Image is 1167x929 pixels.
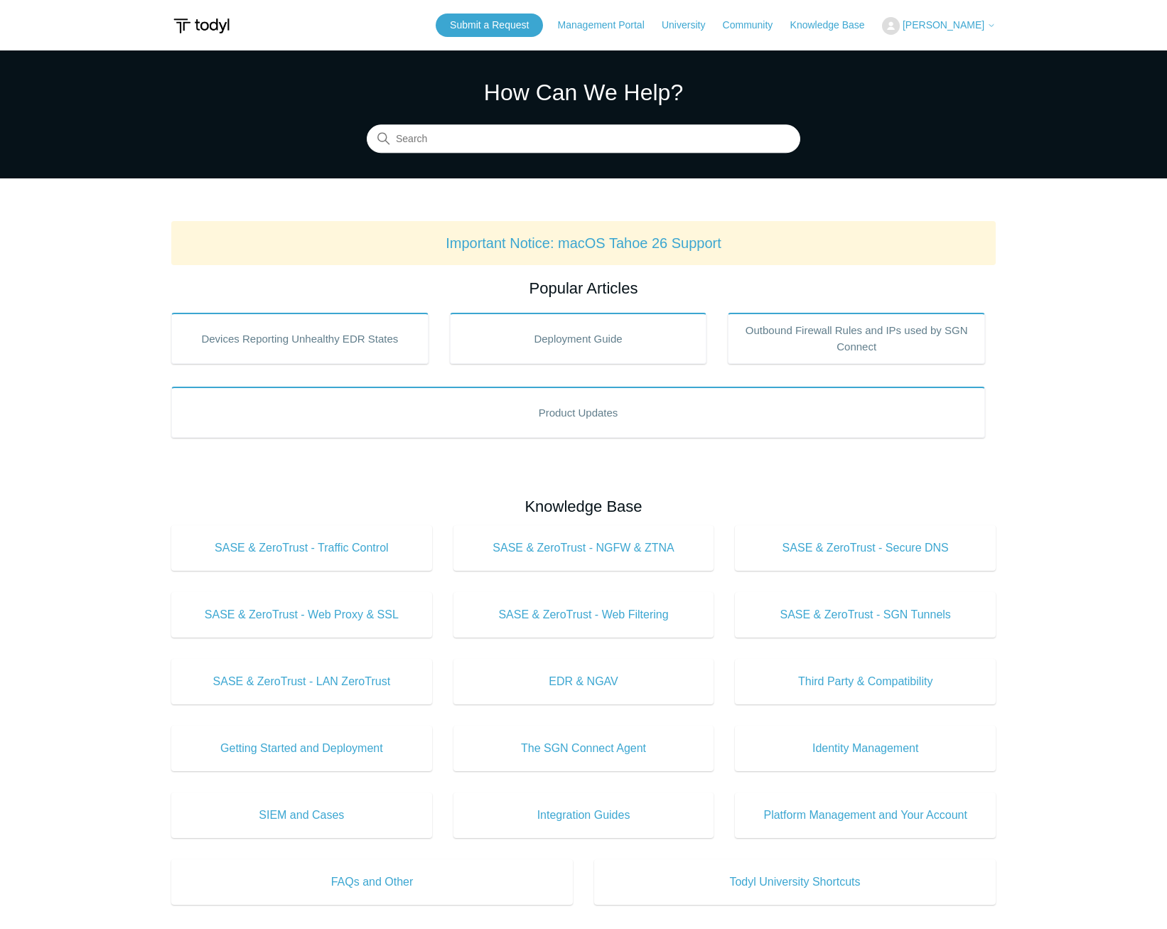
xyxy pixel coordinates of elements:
a: SASE & ZeroTrust - Web Filtering [453,592,714,638]
a: Platform Management and Your Account [735,793,996,838]
input: Search [367,125,800,154]
a: Todyl University Shortcuts [594,859,996,905]
a: Devices Reporting Unhealthy EDR States [171,313,429,364]
span: Integration Guides [475,807,693,824]
span: Getting Started and Deployment [193,740,411,757]
span: EDR & NGAV [475,673,693,690]
a: Submit a Request [436,14,543,37]
span: Todyl University Shortcuts [615,874,974,891]
a: Management Portal [558,18,659,33]
a: SASE & ZeroTrust - NGFW & ZTNA [453,525,714,571]
a: Deployment Guide [450,313,707,364]
span: SASE & ZeroTrust - NGFW & ZTNA [475,539,693,557]
a: Outbound Firewall Rules and IPs used by SGN Connect [728,313,985,364]
span: FAQs and Other [193,874,552,891]
a: The SGN Connect Agent [453,726,714,771]
a: Important Notice: macOS Tahoe 26 Support [446,235,721,251]
h1: How Can We Help? [367,75,800,109]
a: Product Updates [171,387,985,438]
span: SASE & ZeroTrust - LAN ZeroTrust [193,673,411,690]
a: Knowledge Base [790,18,879,33]
a: SASE & ZeroTrust - SGN Tunnels [735,592,996,638]
h2: Popular Articles [171,276,996,300]
span: Third Party & Compatibility [756,673,974,690]
a: Identity Management [735,726,996,771]
a: Getting Started and Deployment [171,726,432,771]
a: SASE & ZeroTrust - Web Proxy & SSL [171,592,432,638]
span: SASE & ZeroTrust - Traffic Control [193,539,411,557]
span: SASE & ZeroTrust - Web Filtering [475,606,693,623]
span: The SGN Connect Agent [475,740,693,757]
span: SASE & ZeroTrust - Secure DNS [756,539,974,557]
h2: Knowledge Base [171,495,996,518]
button: [PERSON_NAME] [882,17,996,35]
a: SASE & ZeroTrust - Secure DNS [735,525,996,571]
span: Identity Management [756,740,974,757]
span: SASE & ZeroTrust - SGN Tunnels [756,606,974,623]
a: SASE & ZeroTrust - Traffic Control [171,525,432,571]
span: Platform Management and Your Account [756,807,974,824]
span: SASE & ZeroTrust - Web Proxy & SSL [193,606,411,623]
a: University [662,18,719,33]
span: [PERSON_NAME] [903,19,984,31]
img: Todyl Support Center Help Center home page [171,13,232,39]
a: Third Party & Compatibility [735,659,996,704]
a: Integration Guides [453,793,714,838]
a: SASE & ZeroTrust - LAN ZeroTrust [171,659,432,704]
span: SIEM and Cases [193,807,411,824]
a: SIEM and Cases [171,793,432,838]
a: FAQs and Other [171,859,573,905]
a: EDR & NGAV [453,659,714,704]
a: Community [723,18,787,33]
